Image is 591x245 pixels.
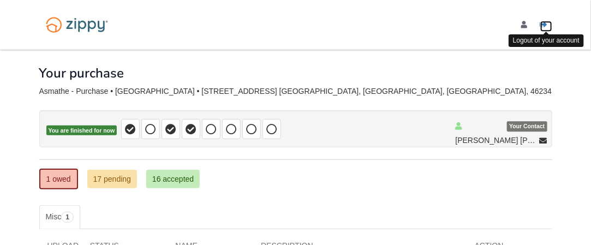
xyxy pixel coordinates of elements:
[39,66,124,80] h1: Your purchase
[87,170,137,188] a: 17 pending
[61,212,74,223] span: 1
[46,126,117,136] span: You are finished for now
[456,135,538,146] span: [PERSON_NAME] [PERSON_NAME]
[39,169,78,189] a: 1 owed
[540,21,552,32] a: Log out
[39,12,115,38] img: Logo
[39,205,80,229] a: Misc
[146,170,200,188] a: 16 accepted
[39,87,552,96] div: Asmathe - Purchase • [GEOGRAPHIC_DATA] • [STREET_ADDRESS] [GEOGRAPHIC_DATA], [GEOGRAPHIC_DATA], [...
[509,34,584,47] div: Logout of your account
[507,122,547,132] span: Your Contact
[521,21,532,32] a: edit profile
